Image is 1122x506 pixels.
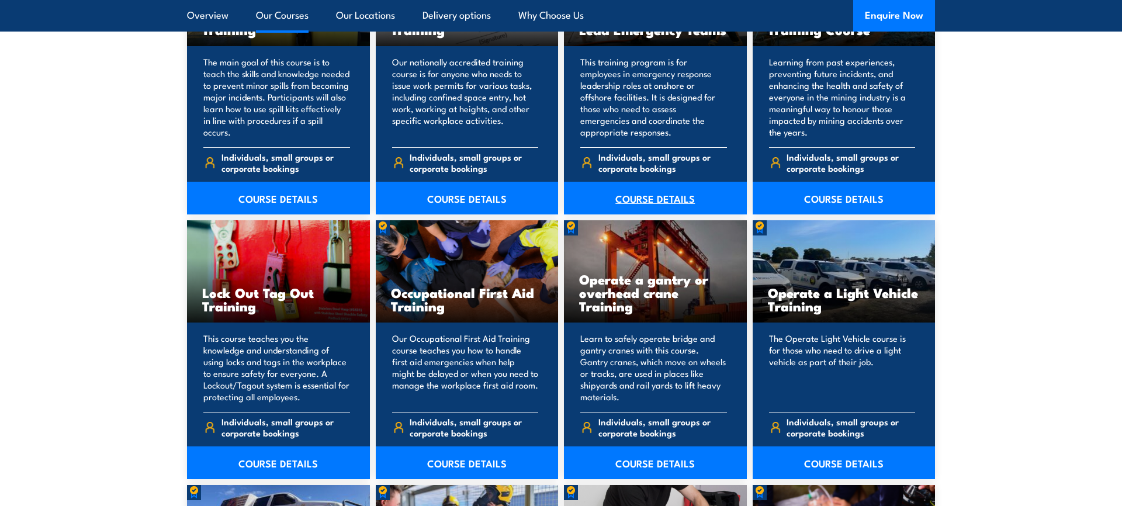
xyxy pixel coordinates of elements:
[564,446,747,479] a: COURSE DETAILS
[202,9,355,36] h3: Initial Spill Response Training
[768,286,920,313] h3: Operate a Light Vehicle Training
[580,332,727,403] p: Learn to safely operate bridge and gantry cranes with this course. Gantry cranes, which move on w...
[598,416,727,438] span: Individuals, small groups or corporate bookings
[187,446,370,479] a: COURSE DETAILS
[203,56,350,138] p: The main goal of this course is to teach the skills and knowledge needed to prevent minor spills ...
[392,56,539,138] p: Our nationally accredited training course is for anyone who needs to issue work permits for vario...
[391,286,543,313] h3: Occupational First Aid Training
[202,286,355,313] h3: Lock Out Tag Out Training
[768,9,920,36] h3: Learning from Disaster Training Course
[769,332,916,403] p: The Operate Light Vehicle course is for those who need to drive a light vehicle as part of their ...
[579,272,732,313] h3: Operate a gantry or overhead crane Training
[376,446,559,479] a: COURSE DETAILS
[203,332,350,403] p: This course teaches you the knowledge and understanding of using locks and tags in the workplace ...
[753,182,936,214] a: COURSE DETAILS
[787,151,915,174] span: Individuals, small groups or corporate bookings
[787,416,915,438] span: Individuals, small groups or corporate bookings
[410,151,538,174] span: Individuals, small groups or corporate bookings
[410,416,538,438] span: Individuals, small groups or corporate bookings
[753,446,936,479] a: COURSE DETAILS
[580,56,727,138] p: This training program is for employees in emergency response leadership roles at onshore or offsh...
[391,9,543,36] h3: Issue Work Permits Training
[564,182,747,214] a: COURSE DETAILS
[221,151,350,174] span: Individuals, small groups or corporate bookings
[221,416,350,438] span: Individuals, small groups or corporate bookings
[769,56,916,138] p: Learning from past experiences, preventing future incidents, and enhancing the health and safety ...
[598,151,727,174] span: Individuals, small groups or corporate bookings
[392,332,539,403] p: Our Occupational First Aid Training course teaches you how to handle first aid emergencies when h...
[376,182,559,214] a: COURSE DETAILS
[579,23,732,36] h3: Lead Emergency Teams
[187,182,370,214] a: COURSE DETAILS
